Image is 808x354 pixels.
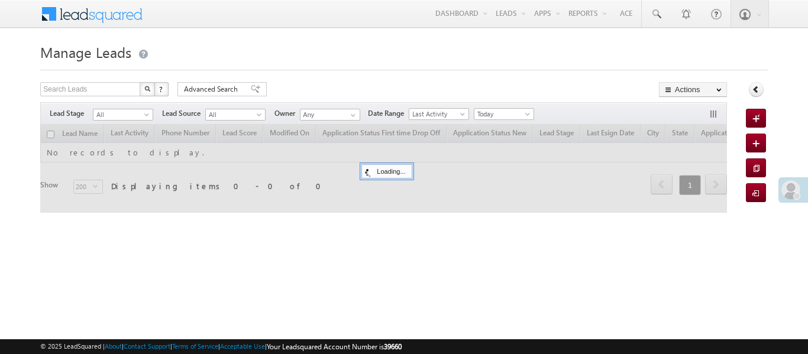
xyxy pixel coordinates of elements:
[154,82,169,96] button: ?
[474,108,534,120] a: Today
[384,342,402,351] span: 39660
[267,342,402,351] span: Your Leadsquared Account Number is
[344,109,359,121] a: Show All Items
[93,109,150,120] span: All
[659,82,727,97] button: Actions
[184,84,241,95] span: Advanced Search
[361,164,412,178] div: Loading...
[205,109,266,121] a: All
[220,342,265,350] a: Acceptable Use
[50,108,93,119] span: Lead Stage
[159,84,164,94] span: ?
[300,109,360,121] input: Type to Search
[409,108,469,120] a: Last Activity
[93,109,153,121] a: All
[124,342,170,350] a: Contact Support
[40,43,131,61] span: Manage Leads
[206,109,262,120] span: All
[368,108,409,119] span: Date Range
[172,342,218,350] a: Terms of Service
[474,109,531,119] span: Today
[274,108,300,119] span: Owner
[40,341,402,352] span: © 2025 LeadSquared | | | | |
[409,109,466,119] span: Last Activity
[144,86,150,92] img: Search
[162,108,205,119] span: Lead Source
[105,342,122,350] a: About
